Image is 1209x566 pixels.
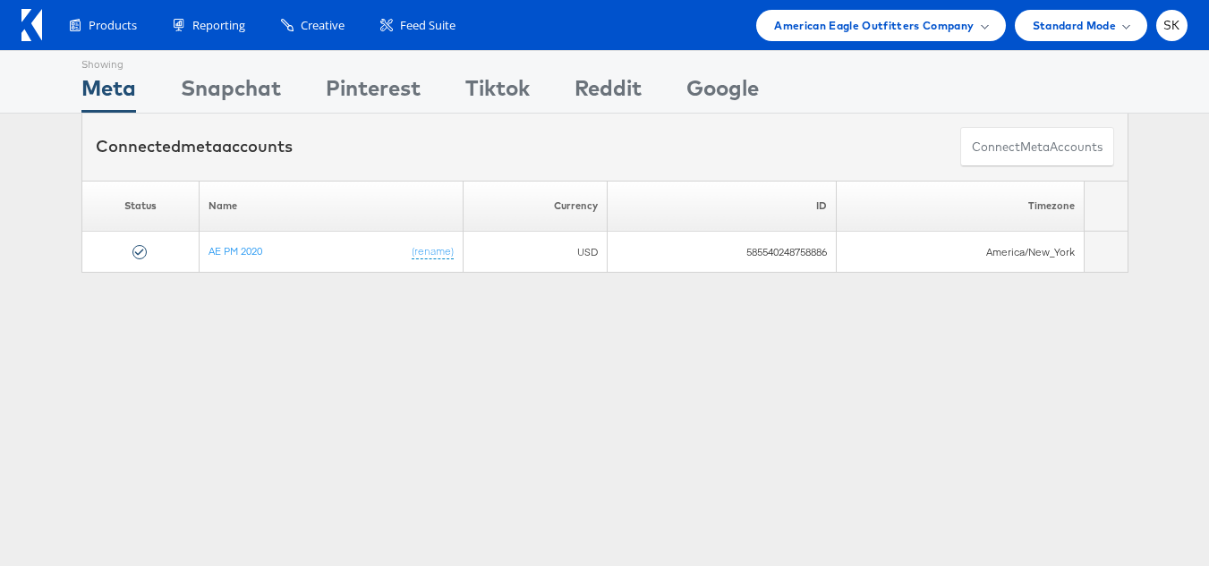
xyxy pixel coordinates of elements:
span: SK [1163,20,1180,31]
div: Google [686,72,759,113]
th: ID [608,181,837,232]
span: American Eagle Outfitters Company [774,16,974,35]
div: Pinterest [326,72,421,113]
span: Standard Mode [1033,16,1116,35]
td: 585540248758886 [608,232,837,273]
th: Timezone [837,181,1085,232]
th: Name [199,181,463,232]
td: USD [464,232,608,273]
a: AE PM 2020 [209,244,262,258]
button: ConnectmetaAccounts [960,127,1114,167]
th: Currency [464,181,608,232]
span: meta [181,136,222,156]
a: (rename) [412,244,454,259]
span: Products [89,17,137,34]
td: America/New_York [837,232,1085,273]
div: Showing [81,51,136,72]
div: Tiktok [465,72,530,113]
div: Snapchat [181,72,281,113]
div: Reddit [575,72,642,113]
span: Feed Suite [400,17,456,34]
span: Reporting [192,17,245,34]
th: Status [81,181,199,232]
div: Meta [81,72,136,113]
span: meta [1020,139,1050,156]
div: Connected accounts [96,135,293,158]
span: Creative [301,17,345,34]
